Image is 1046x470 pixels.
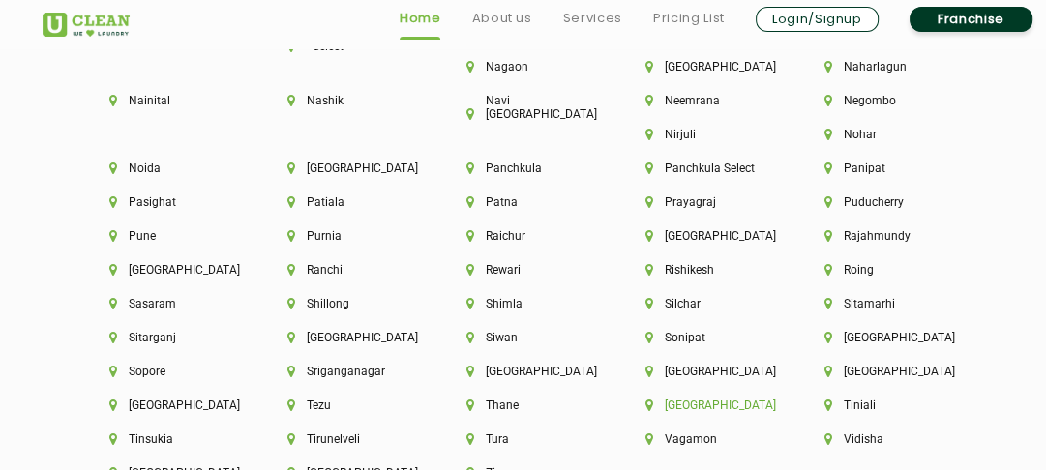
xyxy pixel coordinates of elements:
li: Patna [466,195,580,209]
li: Prayagraj [645,195,759,209]
li: [GEOGRAPHIC_DATA] [645,365,759,378]
a: Login/Signup [756,7,879,32]
li: Nagaon [466,60,580,73]
li: Sasaram [109,297,223,310]
li: Sriganganagar [287,365,401,378]
li: [GEOGRAPHIC_DATA] [824,331,938,344]
li: Pasighat [109,195,223,209]
a: Services [563,7,622,30]
li: [GEOGRAPHIC_DATA] [287,331,401,344]
li: Nirjuli [645,128,759,141]
a: Pricing List [653,7,725,30]
li: [GEOGRAPHIC_DATA] [109,398,223,412]
li: Sitamarhi [824,297,938,310]
li: Negombo [824,94,938,107]
li: Thane [466,398,580,412]
li: Tezu [287,398,401,412]
li: [GEOGRAPHIC_DATA] [466,365,580,378]
li: Shillong [287,297,401,310]
li: Puducherry [824,195,938,209]
li: Shimla [466,297,580,310]
li: [GEOGRAPHIC_DATA] [287,162,401,175]
li: [GEOGRAPHIC_DATA] [645,60,759,73]
li: Rewari [466,263,580,277]
li: Nohar [824,128,938,141]
li: Ranchi [287,263,401,277]
li: Pune [109,229,223,243]
li: Tirunelveli [287,432,401,446]
li: Noida [109,162,223,175]
a: Home [400,7,441,30]
li: Sopore [109,365,223,378]
li: Rishikesh [645,263,759,277]
li: Siwan [466,331,580,344]
a: About us [471,7,531,30]
img: UClean Laundry and Dry Cleaning [43,13,130,37]
li: Panchkula Select [645,162,759,175]
li: Naharlagun [824,60,938,73]
li: Tinsukia [109,432,223,446]
li: Roing [824,263,938,277]
li: Sonipat [645,331,759,344]
li: Tiniali [824,398,938,412]
li: Patiala [287,195,401,209]
li: [GEOGRAPHIC_DATA] [645,229,759,243]
li: Rajahmundy [824,229,938,243]
li: [GEOGRAPHIC_DATA] [824,365,938,378]
li: Vagamon [645,432,759,446]
li: Sitarganj [109,331,223,344]
li: Nainital [109,94,223,107]
li: Raichur [466,229,580,243]
li: [GEOGRAPHIC_DATA] [645,398,759,412]
li: Tura [466,432,580,446]
li: Navi [GEOGRAPHIC_DATA] [466,94,580,121]
li: Nashik [287,94,401,107]
li: Panipat [824,162,938,175]
li: Silchar [645,297,759,310]
li: [GEOGRAPHIC_DATA] [109,263,223,277]
a: Franchise [910,7,1032,32]
li: Vidisha [824,432,938,446]
li: Neemrana [645,94,759,107]
li: Panchkula [466,162,580,175]
li: Purnia [287,229,401,243]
